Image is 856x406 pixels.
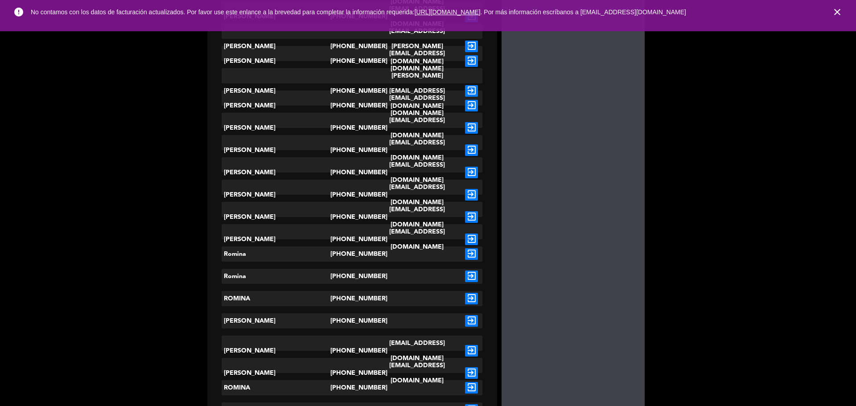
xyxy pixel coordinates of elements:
[330,291,374,306] div: [PHONE_NUMBER]
[222,269,330,284] div: Romina
[222,291,330,306] div: ROMINA
[465,271,478,282] i: exit_to_app
[465,234,478,245] i: exit_to_app
[330,336,374,366] div: [PHONE_NUMBER]
[330,180,374,210] div: [PHONE_NUMBER]
[222,113,330,143] div: [PERSON_NAME]
[374,135,461,165] div: [EMAIL_ADDRESS][DOMAIN_NAME]
[222,224,330,254] div: [PERSON_NAME]
[465,315,478,327] i: exit_to_app
[222,202,330,232] div: [PERSON_NAME]
[330,246,374,262] div: [PHONE_NUMBER]
[465,189,478,201] i: exit_to_app
[465,85,478,97] i: exit_to_app
[330,358,374,388] div: [PHONE_NUMBER]
[374,202,461,232] div: [EMAIL_ADDRESS][DOMAIN_NAME]
[374,113,461,143] div: [EMAIL_ADDRESS][DOMAIN_NAME]
[374,68,461,114] div: [PERSON_NAME][EMAIL_ADDRESS][DOMAIN_NAME]
[222,336,330,366] div: [PERSON_NAME]
[374,157,461,188] div: [EMAIL_ADDRESS][DOMAIN_NAME]
[222,46,330,76] div: [PERSON_NAME]
[465,367,478,379] i: exit_to_app
[465,211,478,223] i: exit_to_app
[415,8,481,16] a: [URL][DOMAIN_NAME]
[374,90,461,121] div: [EMAIL_ADDRESS][DOMAIN_NAME]
[465,345,478,357] i: exit_to_app
[330,157,374,188] div: [PHONE_NUMBER]
[330,380,374,395] div: [PHONE_NUMBER]
[330,224,374,254] div: [PHONE_NUMBER]
[31,8,686,16] span: No contamos con los datos de facturación actualizados. Por favor use este enlance a la brevedad p...
[13,7,24,17] i: error
[465,293,478,304] i: exit_to_app
[222,380,330,395] div: ROMINA
[222,68,330,114] div: [PERSON_NAME]
[465,41,478,52] i: exit_to_app
[222,135,330,165] div: [PERSON_NAME]
[222,246,330,262] div: Romina
[330,313,374,328] div: [PHONE_NUMBER]
[222,157,330,188] div: [PERSON_NAME]
[465,382,478,394] i: exit_to_app
[330,90,374,121] div: [PHONE_NUMBER]
[465,55,478,67] i: exit_to_app
[330,46,374,76] div: [PHONE_NUMBER]
[222,180,330,210] div: [PERSON_NAME]
[465,167,478,178] i: exit_to_app
[832,7,843,17] i: close
[330,135,374,165] div: [PHONE_NUMBER]
[465,144,478,156] i: exit_to_app
[481,8,686,16] a: . Por más información escríbanos a [EMAIL_ADDRESS][DOMAIN_NAME]
[465,248,478,260] i: exit_to_app
[374,46,461,76] div: [EMAIL_ADDRESS][DOMAIN_NAME]
[374,180,461,210] div: [EMAIL_ADDRESS][DOMAIN_NAME]
[330,269,374,284] div: [PHONE_NUMBER]
[465,100,478,111] i: exit_to_app
[330,68,374,114] div: [PHONE_NUMBER]
[222,313,330,328] div: [PERSON_NAME]
[330,113,374,143] div: [PHONE_NUMBER]
[374,224,461,254] div: [EMAIL_ADDRESS][DOMAIN_NAME]
[374,358,461,388] div: [EMAIL_ADDRESS][DOMAIN_NAME]
[465,122,478,134] i: exit_to_app
[222,358,330,388] div: [PERSON_NAME]
[330,202,374,232] div: [PHONE_NUMBER]
[222,90,330,121] div: [PERSON_NAME]
[374,336,461,366] div: [EMAIL_ADDRESS][DOMAIN_NAME]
